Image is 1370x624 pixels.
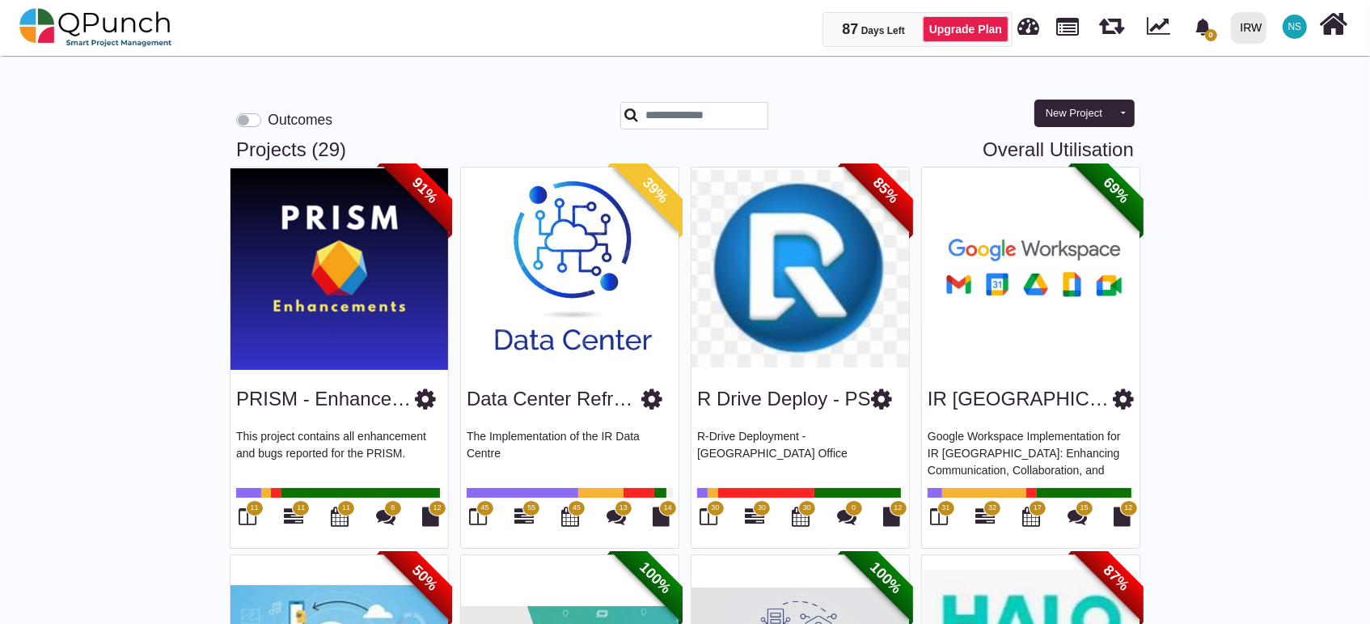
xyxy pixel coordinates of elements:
[573,503,581,514] span: 45
[1034,100,1114,127] button: New Project
[988,503,996,514] span: 32
[1139,1,1185,54] div: Dynamic Report
[923,16,1008,42] a: Upgrade Plan
[1022,507,1040,526] i: Calendar
[380,146,470,236] span: 91%
[1195,19,1211,36] svg: bell fill
[1288,22,1302,32] span: NS
[514,513,534,526] a: 55
[975,507,995,526] i: Gantt
[611,533,700,623] span: 100%
[342,503,350,514] span: 11
[1241,14,1262,42] div: IRW
[663,503,671,514] span: 14
[1080,503,1089,514] span: 15
[467,388,645,410] a: Data Center Refresh
[1034,503,1042,514] span: 17
[1224,1,1273,54] a: IRW
[928,388,1265,410] a: IR [GEOGRAPHIC_DATA] Google WSI
[391,503,395,514] span: 6
[1124,503,1132,514] span: 12
[297,503,305,514] span: 11
[928,388,1113,411] h3: IR Sudan Google WSI
[894,503,902,514] span: 12
[653,507,670,526] i: Document Library
[711,503,719,514] span: 30
[470,507,488,526] i: Board
[884,507,901,526] i: Document Library
[697,428,903,477] p: R-Drive Deployment - [GEOGRAPHIC_DATA] Office
[745,507,764,526] i: Gantt
[433,503,441,514] span: 12
[837,507,856,526] i: Punch Discussions
[1205,29,1217,41] span: 0
[467,388,641,411] h3: Data Center Refresh
[1057,11,1080,36] span: Projects
[792,507,810,526] i: Calendar
[236,388,415,411] h3: PRISM - Enhancements
[842,21,858,37] span: 87
[236,138,1134,162] h3: Projects (29)
[1114,507,1131,526] i: Document Library
[975,513,995,526] a: 32
[745,513,764,526] a: 30
[1189,12,1217,41] div: Notification
[1099,8,1124,35] span: Releases
[423,507,440,526] i: Document Library
[236,388,444,410] a: PRISM - Enhancements
[480,503,488,514] span: 45
[239,507,257,526] i: Board
[1068,507,1087,526] i: Punch Discussions
[514,507,534,526] i: Gantt
[841,146,931,236] span: 85%
[380,533,470,623] span: 50%
[611,146,700,236] span: 39%
[236,428,442,477] p: This project contains all enhancement and bugs reported for the PRISM.
[928,428,1134,477] p: Google Workspace Implementation for IR [GEOGRAPHIC_DATA]: Enhancing Communication, Collaboration,...
[19,3,172,52] img: qpunch-sp.fa6292f.png
[268,109,332,130] label: Outcomes
[1283,15,1307,39] span: Nadeem Sheikh
[527,503,535,514] span: 55
[697,388,871,410] a: R Drive Deploy - PS
[619,503,628,514] span: 13
[931,507,949,526] i: Board
[803,503,811,514] span: 30
[841,533,931,623] span: 100%
[1072,146,1161,236] span: 69%
[1273,1,1317,53] a: NS
[250,503,258,514] span: 11
[861,25,905,36] span: Days Left
[941,503,949,514] span: 31
[331,507,349,526] i: Calendar
[376,507,395,526] i: Punch Discussions
[697,388,871,411] h3: R Drive Deploy - PS
[852,503,856,514] span: 0
[607,507,626,526] i: Punch Discussions
[983,138,1134,162] a: Overall Utilisation
[467,428,673,477] p: The Implementation of the IR Data Centre
[1185,1,1224,52] a: bell fill0
[561,507,579,526] i: Calendar
[284,507,303,526] i: Gantt
[1320,9,1348,40] i: Home
[1072,533,1161,623] span: 87%
[1018,10,1040,34] span: Dashboard
[700,507,718,526] i: Board
[758,503,766,514] span: 30
[284,513,303,526] a: 11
